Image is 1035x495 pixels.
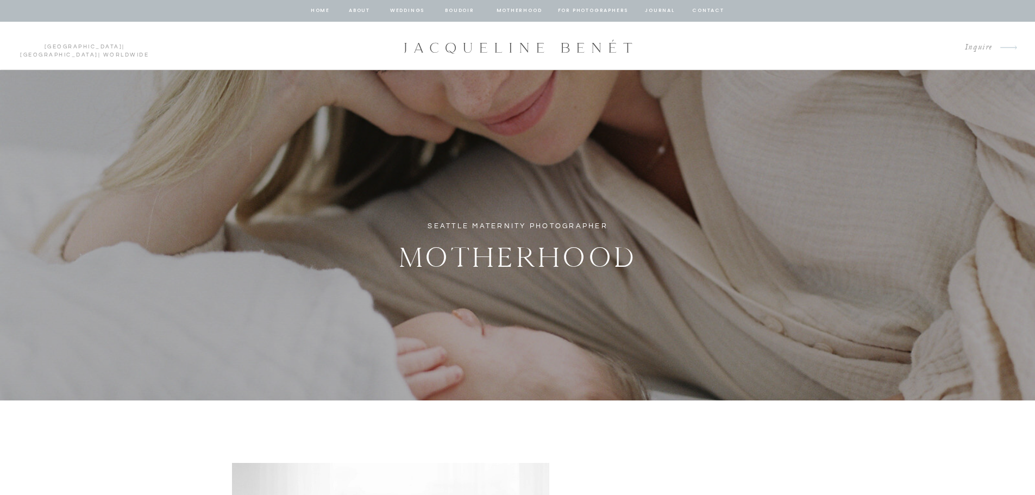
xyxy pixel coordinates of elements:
a: BOUDOIR [444,6,475,16]
a: Weddings [389,6,426,16]
h2: Motherhood [344,235,692,273]
a: about [348,6,371,16]
a: [GEOGRAPHIC_DATA] [20,52,98,58]
a: Inquire [956,40,993,55]
a: Motherhood [497,6,542,16]
a: [GEOGRAPHIC_DATA] [45,44,123,49]
a: for photographers [558,6,629,16]
h1: Seattle Maternity Photographer [417,220,619,233]
a: journal [643,6,677,16]
a: home [310,6,331,16]
a: contact [691,6,726,16]
p: | | Worldwide [15,43,154,49]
